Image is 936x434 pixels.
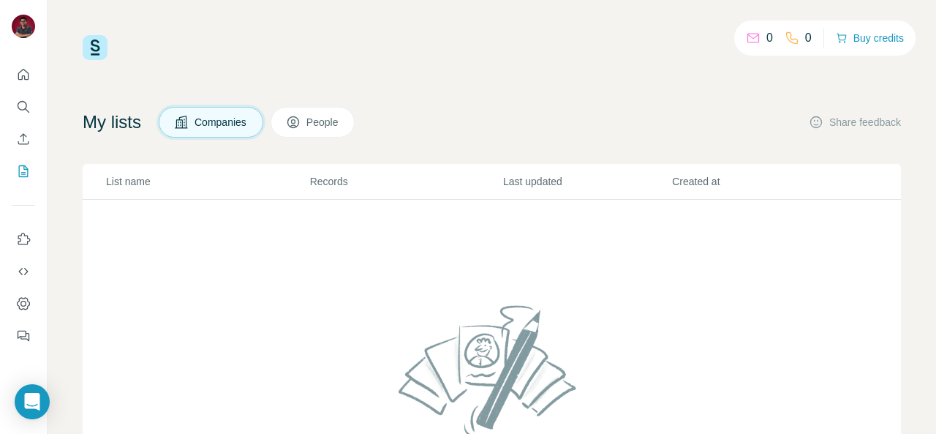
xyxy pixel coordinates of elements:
[12,323,35,349] button: Feedback
[12,158,35,184] button: My lists
[766,29,773,47] p: 0
[83,35,107,60] img: Surfe Logo
[12,126,35,152] button: Enrich CSV
[12,61,35,88] button: Quick start
[106,174,309,189] p: List name
[12,226,35,252] button: Use Surfe on LinkedIn
[12,291,35,317] button: Dashboard
[306,115,340,130] span: People
[805,29,812,47] p: 0
[12,15,35,38] img: Avatar
[15,384,50,419] div: Open Intercom Messenger
[672,174,839,189] p: Created at
[503,174,671,189] p: Last updated
[310,174,502,189] p: Records
[12,258,35,285] button: Use Surfe API
[83,111,141,134] h4: My lists
[836,28,904,48] button: Buy credits
[12,94,35,120] button: Search
[809,115,901,130] button: Share feedback
[195,115,248,130] span: Companies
